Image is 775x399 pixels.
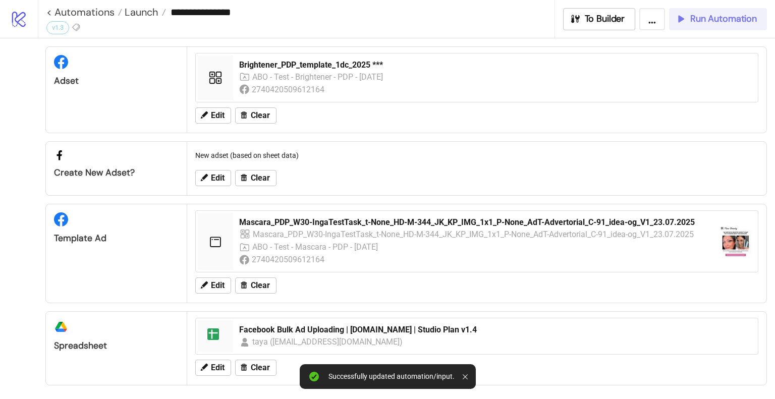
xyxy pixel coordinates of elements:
span: Clear [251,281,270,290]
div: New adset (based on sheet data) [191,146,762,165]
button: To Builder [563,8,636,30]
button: Edit [195,360,231,376]
div: ABO - Test - Mascara - PDP - [DATE] [252,241,379,253]
span: Clear [251,363,270,372]
span: Clear [251,174,270,183]
div: ABO - Test - Brightener - PDP - [DATE] [252,71,384,83]
img: https://external-fra5-2.xx.fbcdn.net/emg1/v/t13/18000477850161030225?url=https%3A%2F%2Fwww.facebo... [719,225,752,258]
span: Edit [211,111,225,120]
div: Spreadsheet [54,340,179,352]
div: Mascara_PDP_W30-IngaTestTask_t-None_HD-M-344_JK_KP_IMG_1x1_P-None_AdT-Advertorial_C-91_idea-og_V1... [253,228,694,241]
div: Adset [54,75,179,87]
div: 2740420509612164 [252,83,326,96]
a: < Automations [46,7,122,17]
button: Clear [235,107,276,124]
button: Edit [195,170,231,186]
button: Edit [195,107,231,124]
div: Facebook Bulk Ad Uploading | [DOMAIN_NAME] | Studio Plan v1.4 [239,324,752,335]
span: Edit [211,174,225,183]
div: Successfully updated automation/input. [328,372,455,381]
div: Template Ad [54,233,179,244]
div: taya ([EMAIL_ADDRESS][DOMAIN_NAME]) [252,335,404,348]
span: Edit [211,363,225,372]
span: Launch [122,6,158,19]
div: Create new adset? [54,167,179,179]
span: Run Automation [690,13,757,25]
div: v1.3 [46,21,69,34]
button: ... [639,8,665,30]
button: Clear [235,170,276,186]
a: Launch [122,7,166,17]
button: Edit [195,277,231,294]
button: Clear [235,277,276,294]
span: Clear [251,111,270,120]
div: 2740420509612164 [252,253,326,266]
span: Edit [211,281,225,290]
button: Run Automation [669,8,767,30]
div: Mascara_PDP_W30-IngaTestTask_t-None_HD-M-344_JK_KP_IMG_1x1_P-None_AdT-Advertorial_C-91_idea-og_V1... [239,217,711,228]
button: Clear [235,360,276,376]
div: Brightener_PDP_template_1dc_2025 *** [239,60,752,71]
span: To Builder [585,13,625,25]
